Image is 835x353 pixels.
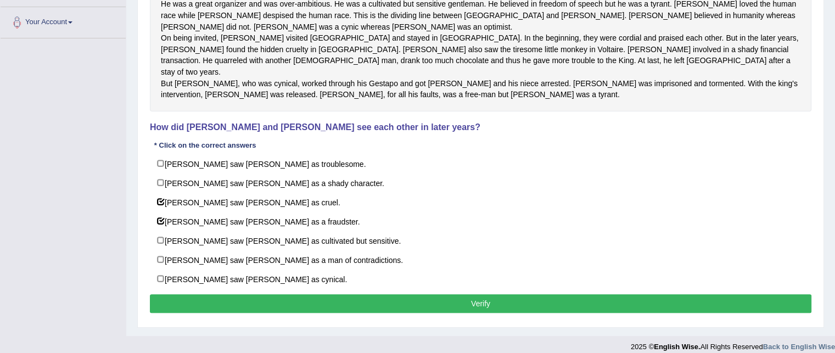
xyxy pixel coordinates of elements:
[150,192,811,212] label: [PERSON_NAME] saw [PERSON_NAME] as cruel.
[150,269,811,289] label: [PERSON_NAME] saw [PERSON_NAME] as cynical.
[150,173,811,193] label: [PERSON_NAME] saw [PERSON_NAME] as a shady character.
[654,343,700,351] strong: English Wise.
[763,343,835,351] a: Back to English Wise
[150,140,260,150] div: * Click on the correct answers
[150,250,811,270] label: [PERSON_NAME] saw [PERSON_NAME] as a man of contradictions.
[1,7,126,35] a: Your Account
[150,122,811,132] h4: How did [PERSON_NAME] and [PERSON_NAME] see each other in later years?
[150,154,811,173] label: [PERSON_NAME] saw [PERSON_NAME] as troublesome.
[150,231,811,250] label: [PERSON_NAME] saw [PERSON_NAME] as cultivated but sensitive.
[150,211,811,231] label: [PERSON_NAME] saw [PERSON_NAME] as a fraudster.
[150,294,811,313] button: Verify
[631,336,835,352] div: 2025 © All Rights Reserved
